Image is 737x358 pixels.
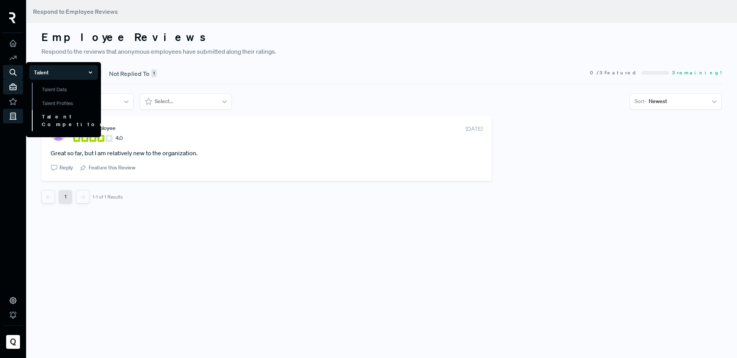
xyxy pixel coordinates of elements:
[59,190,72,204] button: 1
[9,12,16,23] img: RepVue
[41,190,55,204] button: Previous
[466,125,483,133] span: [DATE]
[590,69,638,76] span: 0 / 3 Featured
[32,97,98,110] a: Talent Profiles
[635,97,646,105] span: Sort -
[151,69,157,78] div: 1
[59,164,73,172] span: Reply
[3,325,23,352] a: Qualifyze
[7,336,19,348] img: Qualifyze
[33,8,118,15] span: Respond to Employee Reviews
[672,69,722,76] span: 3 remaining!
[41,47,722,56] p: Respond to the reviews that anonymous employees have submitted along their ratings.
[34,69,49,77] span: Talent
[93,194,123,200] div: 1-1 of 1 Results
[51,148,483,158] article: Great so far, but I am relatively new to the organization.
[109,63,157,84] button: Not Replied To 1
[41,190,492,204] nav: pagination
[89,164,136,172] span: Feature this Review
[32,110,98,131] a: Talent Competitors
[32,83,98,97] a: Talent Data
[116,134,123,142] span: 4.0
[41,31,722,44] h3: Employee Reviews
[76,190,89,204] button: Next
